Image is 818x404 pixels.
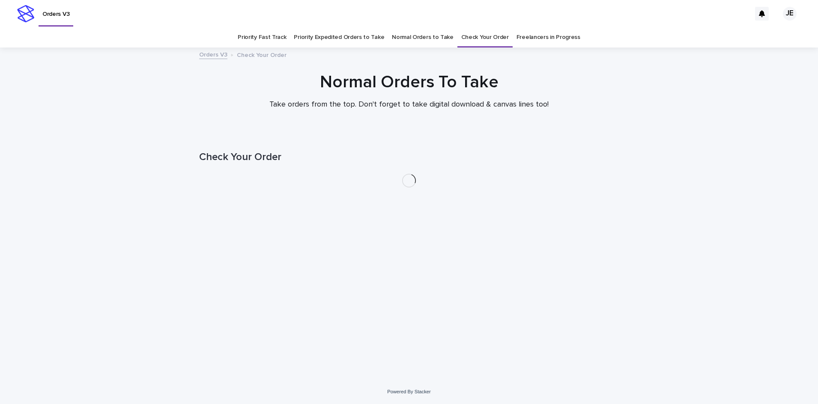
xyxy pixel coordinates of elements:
[392,27,454,48] a: Normal Orders to Take
[199,72,619,92] h1: Normal Orders To Take
[238,100,580,110] p: Take orders from the top. Don't forget to take digital download & canvas lines too!
[516,27,580,48] a: Freelancers in Progress
[461,27,509,48] a: Check Your Order
[238,27,286,48] a: Priority Fast Track
[199,151,619,163] h1: Check Your Order
[199,49,227,59] a: Orders V3
[17,5,34,22] img: stacker-logo-s-only.png
[387,389,430,394] a: Powered By Stacker
[294,27,384,48] a: Priority Expedited Orders to Take
[783,7,797,21] div: JE
[237,50,287,59] p: Check Your Order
